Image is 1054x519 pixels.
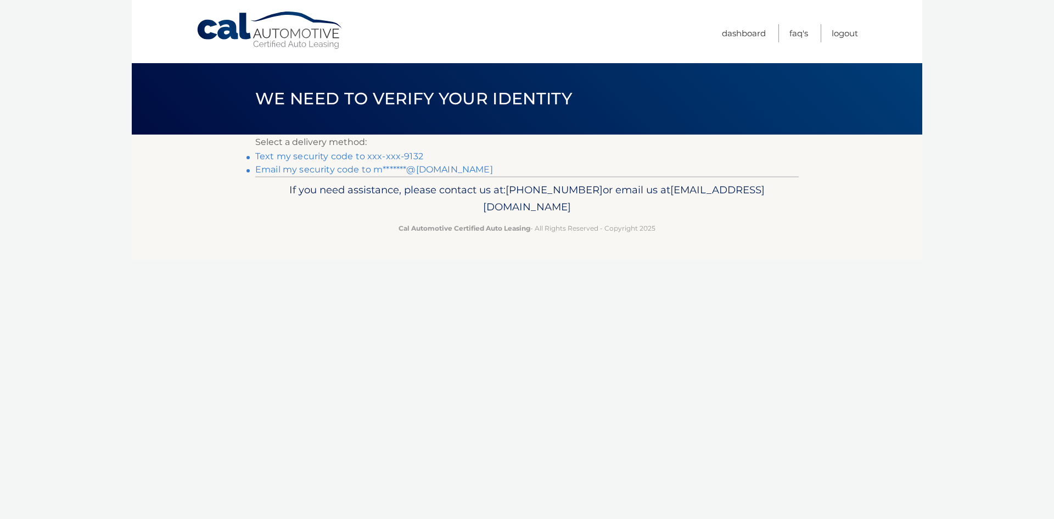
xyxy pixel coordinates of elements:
[255,135,799,150] p: Select a delivery method:
[399,224,530,232] strong: Cal Automotive Certified Auto Leasing
[255,151,423,161] a: Text my security code to xxx-xxx-9132
[832,24,858,42] a: Logout
[506,183,603,196] span: [PHONE_NUMBER]
[262,222,792,234] p: - All Rights Reserved - Copyright 2025
[255,164,493,175] a: Email my security code to m*******@[DOMAIN_NAME]
[262,181,792,216] p: If you need assistance, please contact us at: or email us at
[722,24,766,42] a: Dashboard
[255,88,572,109] span: We need to verify your identity
[789,24,808,42] a: FAQ's
[196,11,344,50] a: Cal Automotive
